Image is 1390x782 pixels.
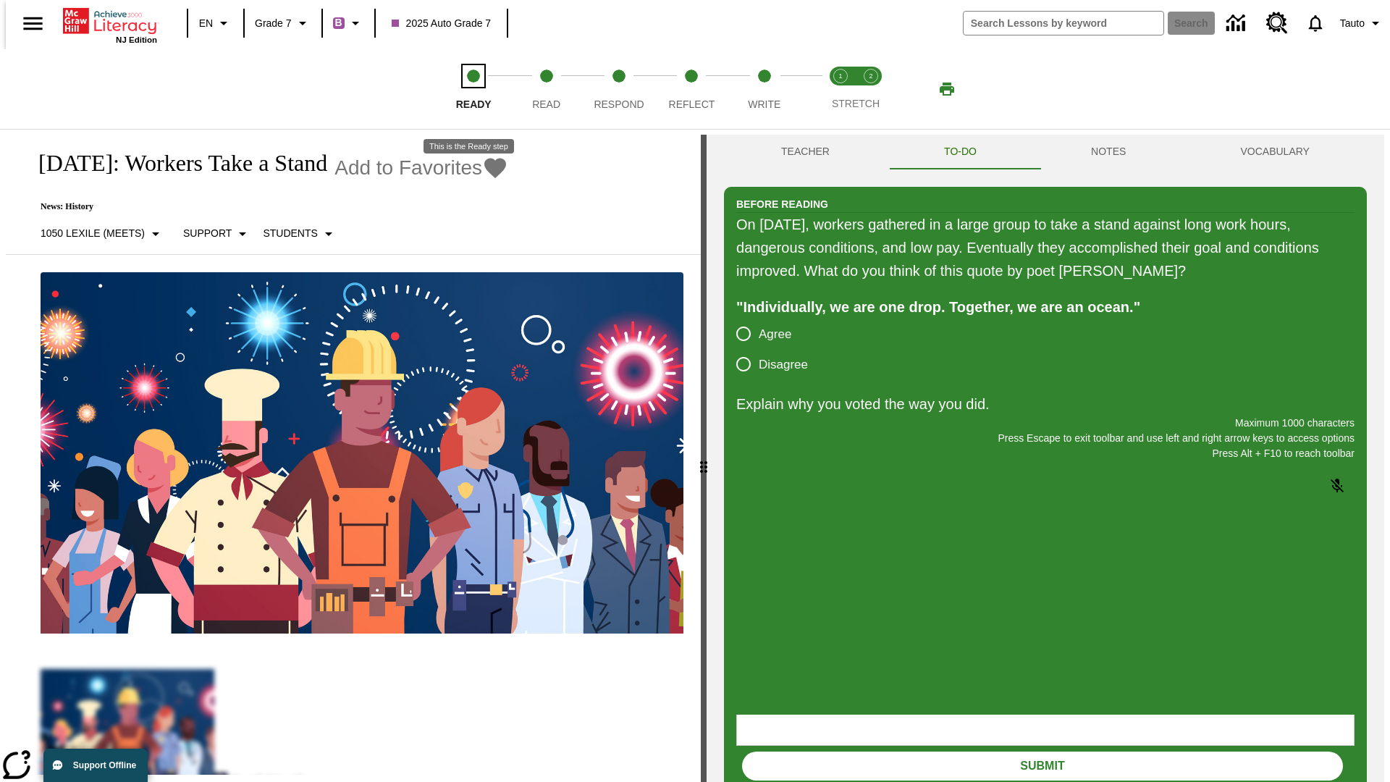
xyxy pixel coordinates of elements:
[869,72,872,80] text: 2
[724,135,1367,169] div: Instructional Panel Tabs
[456,98,492,110] span: Ready
[1183,135,1367,169] button: VOCABULARY
[594,98,644,110] span: Respond
[850,49,892,129] button: Stretch Respond step 2 of 2
[1258,4,1297,43] a: Resource Center, Will open in new tab
[431,49,515,129] button: Ready step 1 of 5
[759,356,808,374] span: Disagree
[759,325,791,344] span: Agree
[199,16,213,31] span: EN
[327,10,370,36] button: Boost Class color is purple. Change class color
[1334,10,1390,36] button: Profile/Settings
[23,150,327,177] h1: [DATE]: Workers Take a Stand
[707,135,1384,782] div: activity
[924,76,970,102] button: Print
[669,98,715,110] span: Reflect
[255,16,292,31] span: Grade 7
[183,226,232,241] p: Support
[736,416,1355,431] p: Maximum 1000 characters
[424,139,514,154] div: This is the Ready step
[334,155,508,180] button: Add to Favorites - Labor Day: Workers Take a Stand
[532,98,560,110] span: Read
[832,98,880,109] span: STRETCH
[736,196,828,212] h2: Before Reading
[724,135,887,169] button: Teacher
[334,156,482,180] span: Add to Favorites
[41,272,683,634] img: A banner with a blue background shows an illustrated row of diverse men and women dressed in clot...
[23,201,508,212] p: News: History
[263,226,317,241] p: Students
[6,12,211,25] body: Explain why you voted the way you did. Maximum 1000 characters Press Alt + F10 to reach toolbar P...
[1297,4,1334,42] a: Notifications
[249,10,317,36] button: Grade: Grade 7, Select a grade
[63,5,157,44] div: Home
[736,213,1355,282] div: On [DATE], workers gathered in a large group to take a stand against long work hours, dangerous c...
[1218,4,1258,43] a: Data Center
[838,72,842,80] text: 1
[41,226,145,241] p: 1050 Lexile (Meets)
[723,49,806,129] button: Write step 5 of 5
[887,135,1034,169] button: TO-DO
[742,752,1343,781] button: Submit
[736,431,1355,446] p: Press Escape to exit toolbar and use left and right arrow keys to access options
[736,446,1355,461] p: Press Alt + F10 to reach toolbar
[177,221,257,247] button: Scaffolds, Support
[1340,16,1365,31] span: Tauto
[504,49,588,129] button: Read step 2 of 5
[116,35,157,44] span: NJ Edition
[736,295,1355,319] div: "Individually, we are one drop. Together, we are an ocean."
[649,49,733,129] button: Reflect step 4 of 5
[392,16,492,31] span: 2025 Auto Grade 7
[193,10,239,36] button: Language: EN, Select a language
[73,760,136,770] span: Support Offline
[1034,135,1183,169] button: NOTES
[748,98,780,110] span: Write
[964,12,1163,35] input: search field
[820,49,862,129] button: Stretch Read step 1 of 2
[1320,468,1355,503] button: Click to activate and allow voice recognition
[6,135,701,775] div: reading
[335,14,342,32] span: B
[736,319,820,379] div: poll
[701,135,707,782] div: Press Enter or Spacebar and then press right and left arrow keys to move the slider
[736,392,1355,416] p: Explain why you voted the way you did.
[257,221,342,247] button: Select Student
[35,221,170,247] button: Select Lexile, 1050 Lexile (Meets)
[43,749,148,782] button: Support Offline
[12,2,54,45] button: Open side menu
[577,49,661,129] button: Respond step 3 of 5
